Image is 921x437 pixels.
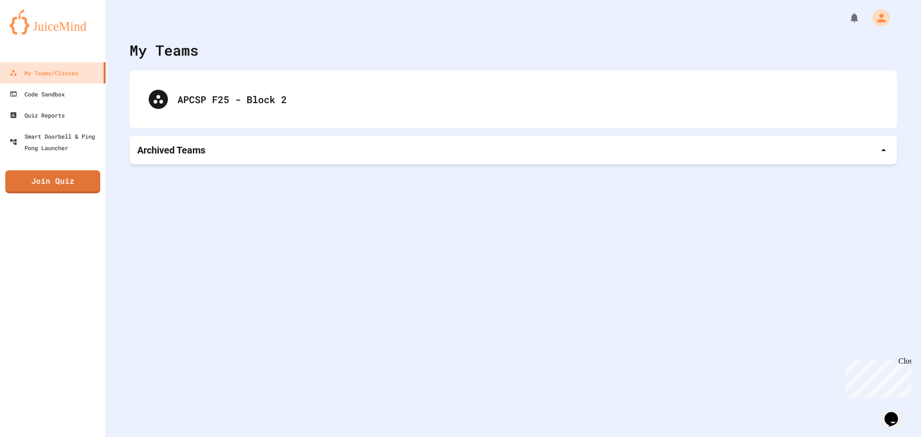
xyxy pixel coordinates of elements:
[10,67,78,79] div: My Teams/Classes
[831,10,862,26] div: My Notifications
[4,4,66,61] div: Chat with us now!Close
[5,170,100,193] a: Join Quiz
[130,39,199,61] div: My Teams
[177,92,878,106] div: APCSP F25 - Block 2
[10,109,65,121] div: Quiz Reports
[137,143,205,157] p: Archived Teams
[10,130,102,154] div: Smart Doorbell & Ping Pong Launcher
[841,357,911,398] iframe: chat widget
[881,399,911,427] iframe: chat widget
[139,80,887,118] div: APCSP F25 - Block 2
[10,10,96,35] img: logo-orange.svg
[862,7,892,29] div: My Account
[10,88,65,100] div: Code Sandbox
